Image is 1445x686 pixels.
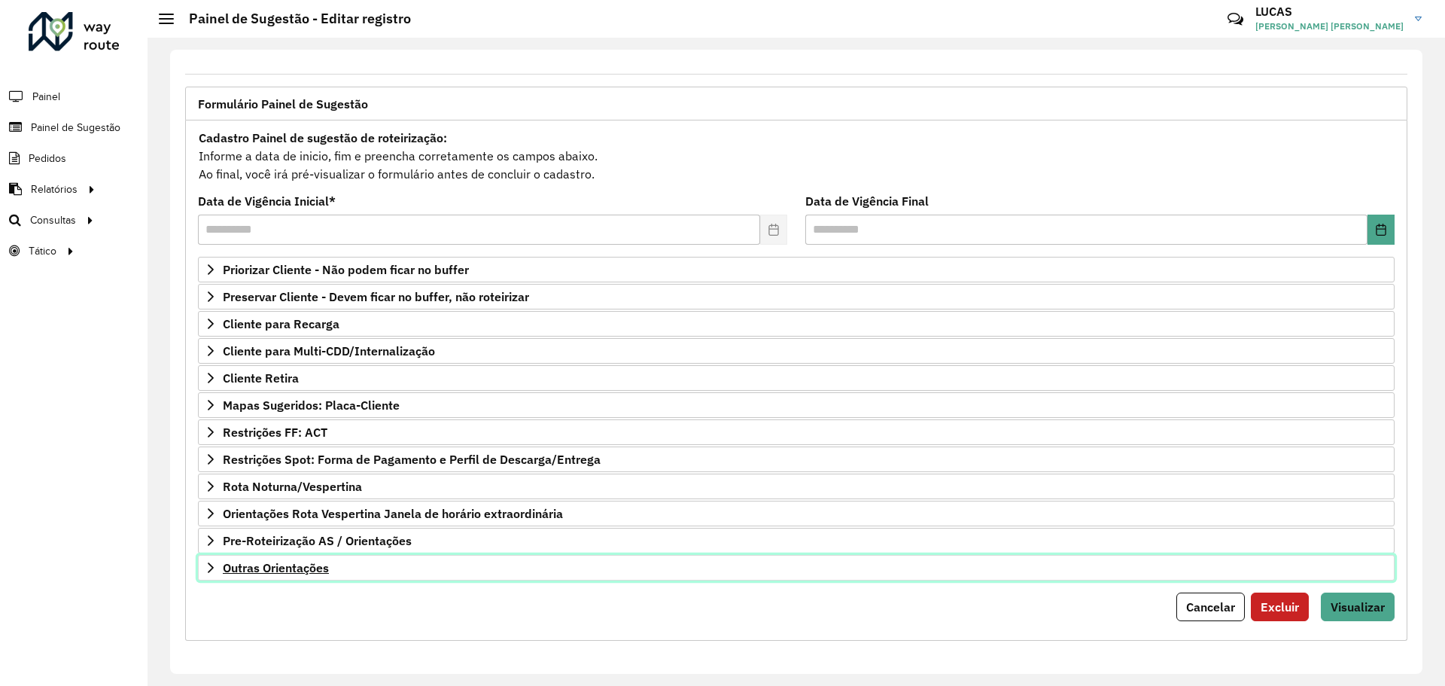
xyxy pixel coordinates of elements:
span: Outras Orientações [223,562,329,574]
a: Cliente para Multi-CDD/Internalização [198,338,1395,364]
a: Outras Orientações [198,555,1395,581]
span: Tático [29,243,56,259]
span: Restrições FF: ACT [223,426,327,438]
span: Cliente para Recarga [223,318,339,330]
h2: Painel de Sugestão - Editar registro [174,11,411,27]
span: [PERSON_NAME] [PERSON_NAME] [1255,20,1404,33]
span: Mapas Sugeridos: Placa-Cliente [223,399,400,411]
span: Formulário Painel de Sugestão [198,98,368,110]
button: Choose Date [1367,215,1395,245]
span: Cliente para Multi-CDD/Internalização [223,345,435,357]
a: Restrições Spot: Forma de Pagamento e Perfil de Descarga/Entrega [198,447,1395,472]
label: Data de Vigência Inicial [198,192,336,210]
span: Painel [32,89,60,105]
span: Pre-Roteirização AS / Orientações [223,535,412,547]
span: Cliente Retira [223,372,299,384]
span: Visualizar [1331,599,1385,614]
a: Orientações Rota Vespertina Janela de horário extraordinária [198,501,1395,526]
a: Cliente para Recarga [198,311,1395,337]
span: Orientações Rota Vespertina Janela de horário extraordinária [223,508,563,520]
span: Pedidos [29,151,66,166]
a: Mapas Sugeridos: Placa-Cliente [198,392,1395,418]
button: Excluir [1251,593,1309,621]
a: Restrições FF: ACT [198,419,1395,445]
label: Data de Vigência Final [805,192,929,210]
h3: LUCAS [1255,5,1404,19]
span: Rota Noturna/Vespertina [223,480,362,492]
div: Informe a data de inicio, fim e preencha corretamente os campos abaixo. Ao final, você irá pré-vi... [198,128,1395,184]
span: Excluir [1261,599,1299,614]
button: Cancelar [1176,593,1245,621]
a: Pre-Roteirização AS / Orientações [198,528,1395,553]
button: Visualizar [1321,593,1395,621]
span: Painel de Sugestão [31,120,120,136]
span: Cancelar [1186,599,1235,614]
span: Relatórios [31,181,78,197]
span: Priorizar Cliente - Não podem ficar no buffer [223,264,469,276]
a: Cliente Retira [198,365,1395,391]
a: Priorizar Cliente - Não podem ficar no buffer [198,257,1395,282]
strong: Cadastro Painel de sugestão de roteirização: [199,130,447,145]
a: Contato Rápido [1219,3,1252,35]
span: Restrições Spot: Forma de Pagamento e Perfil de Descarga/Entrega [223,453,601,465]
span: Consultas [30,212,76,228]
a: Rota Noturna/Vespertina [198,474,1395,499]
span: Preservar Cliente - Devem ficar no buffer, não roteirizar [223,291,529,303]
a: Preservar Cliente - Devem ficar no buffer, não roteirizar [198,284,1395,309]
